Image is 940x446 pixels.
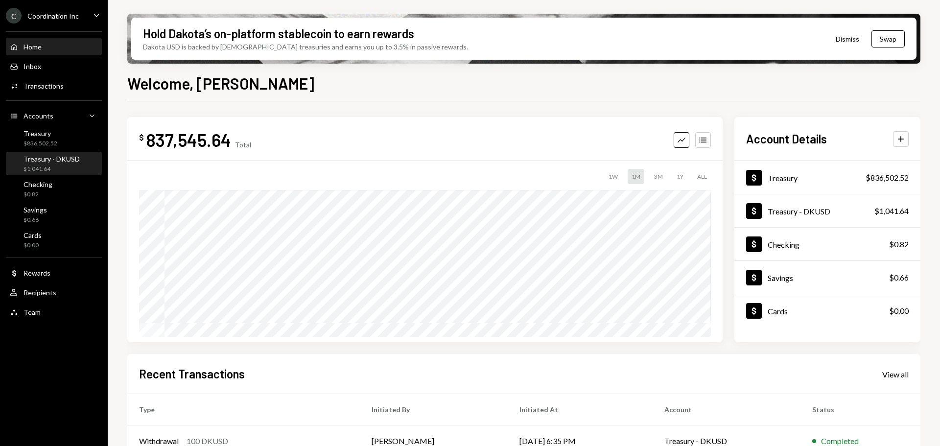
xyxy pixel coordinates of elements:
div: Hold Dakota’s on-platform stablecoin to earn rewards [143,25,414,42]
div: Treasury [23,129,57,138]
div: Accounts [23,112,53,120]
div: Checking [23,180,52,188]
div: Savings [23,206,47,214]
div: Cards [23,231,42,239]
div: 1M [628,169,644,184]
div: Cards [768,306,788,316]
div: $1,041.64 [23,165,80,173]
th: Type [127,394,360,425]
a: Savings$0.66 [734,261,920,294]
a: Treasury - DKUSD$1,041.64 [734,194,920,227]
div: Treasury - DKUSD [768,207,830,216]
a: Home [6,38,102,55]
div: $0.82 [889,238,909,250]
a: Treasury$836,502.52 [6,126,102,150]
div: 837,545.64 [146,129,231,151]
div: Treasury [768,173,798,183]
div: $ [139,133,144,142]
div: $0.66 [889,272,909,283]
div: C [6,8,22,23]
th: Status [800,394,920,425]
div: Treasury - DKUSD [23,155,80,163]
div: Team [23,308,41,316]
a: Cards$0.00 [6,228,102,252]
div: 3M [650,169,667,184]
div: $0.00 [889,305,909,317]
a: Checking$0.82 [734,228,920,260]
div: $836,502.52 [866,172,909,184]
a: Treasury$836,502.52 [734,161,920,194]
a: Transactions [6,77,102,94]
h2: Account Details [746,131,827,147]
a: Treasury - DKUSD$1,041.64 [6,152,102,175]
div: 1Y [673,169,687,184]
th: Initiated At [508,394,653,425]
div: $0.82 [23,190,52,199]
th: Account [653,394,800,425]
div: $0.00 [23,241,42,250]
a: Savings$0.66 [6,203,102,226]
a: Rewards [6,264,102,282]
div: Inbox [23,62,41,70]
a: Inbox [6,57,102,75]
div: $0.66 [23,216,47,224]
div: Rewards [23,269,50,277]
div: Coordination Inc [27,12,79,20]
a: Cards$0.00 [734,294,920,327]
div: Checking [768,240,799,249]
button: Dismiss [823,27,871,50]
div: Total [235,141,251,149]
a: View all [882,369,909,379]
div: Transactions [23,82,64,90]
div: Savings [768,273,793,282]
div: $836,502.52 [23,140,57,148]
button: Swap [871,30,905,47]
div: 1W [605,169,622,184]
div: View all [882,370,909,379]
div: Recipients [23,288,56,297]
div: Dakota USD is backed by [DEMOGRAPHIC_DATA] treasuries and earns you up to 3.5% in passive rewards. [143,42,468,52]
a: Accounts [6,107,102,124]
div: $1,041.64 [874,205,909,217]
a: Recipients [6,283,102,301]
div: Home [23,43,42,51]
a: Team [6,303,102,321]
h1: Welcome, [PERSON_NAME] [127,73,314,93]
a: Checking$0.82 [6,177,102,201]
h2: Recent Transactions [139,366,245,382]
th: Initiated By [360,394,508,425]
div: ALL [693,169,711,184]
